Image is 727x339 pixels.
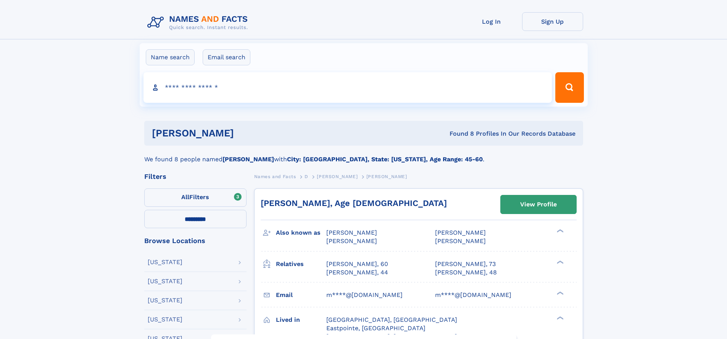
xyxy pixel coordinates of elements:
[144,173,247,180] div: Filters
[326,324,426,332] span: Eastpointe, [GEOGRAPHIC_DATA]
[326,237,377,245] span: [PERSON_NAME]
[555,315,564,320] div: ❯
[520,196,557,213] div: View Profile
[522,12,583,31] a: Sign Up
[501,195,576,214] a: View Profile
[305,174,308,179] span: D
[326,316,457,323] span: [GEOGRAPHIC_DATA], [GEOGRAPHIC_DATA]
[555,290,564,295] div: ❯
[435,260,496,268] a: [PERSON_NAME], 73
[148,278,182,284] div: [US_STATE]
[144,237,247,244] div: Browse Locations
[461,12,522,31] a: Log In
[203,49,250,65] label: Email search
[276,289,326,302] h3: Email
[152,128,342,138] h1: [PERSON_NAME]
[143,72,552,103] input: search input
[326,229,377,236] span: [PERSON_NAME]
[326,260,388,268] a: [PERSON_NAME], 60
[222,156,274,163] b: [PERSON_NAME]
[181,193,189,201] span: All
[287,156,483,163] b: City: [GEOGRAPHIC_DATA], State: [US_STATE], Age Range: 45-60
[276,226,326,239] h3: Also known as
[555,260,564,264] div: ❯
[276,258,326,271] h3: Relatives
[317,172,358,181] a: [PERSON_NAME]
[366,174,407,179] span: [PERSON_NAME]
[555,229,564,234] div: ❯
[305,172,308,181] a: D
[555,72,584,103] button: Search Button
[146,49,195,65] label: Name search
[261,198,447,208] a: [PERSON_NAME], Age [DEMOGRAPHIC_DATA]
[317,174,358,179] span: [PERSON_NAME]
[148,316,182,323] div: [US_STATE]
[435,268,497,277] a: [PERSON_NAME], 48
[254,172,296,181] a: Names and Facts
[148,259,182,265] div: [US_STATE]
[276,313,326,326] h3: Lived in
[144,146,583,164] div: We found 8 people named with .
[144,12,254,33] img: Logo Names and Facts
[435,229,486,236] span: [PERSON_NAME]
[326,268,388,277] a: [PERSON_NAME], 44
[144,188,247,207] label: Filters
[435,237,486,245] span: [PERSON_NAME]
[148,297,182,303] div: [US_STATE]
[342,130,575,138] div: Found 8 Profiles In Our Records Database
